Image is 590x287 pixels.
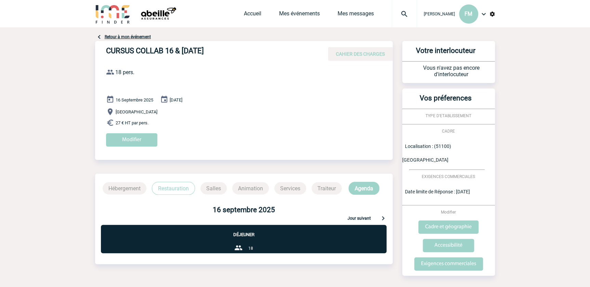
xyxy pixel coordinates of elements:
p: Services [274,182,306,194]
span: Localisation : (51100) [GEOGRAPHIC_DATA] [402,143,451,163]
p: Traiteur [312,182,342,194]
p: Salles [200,182,227,194]
span: 16 Septembre 2025 [116,97,153,102]
img: group-24-px-b.png [234,244,242,252]
span: Modifier [441,210,456,215]
img: IME-Finder [95,4,131,24]
span: EXIGENCES COMMERCIALES [422,174,475,179]
span: Date limite de Réponse : [DATE] [405,189,470,194]
img: keyboard-arrow-right-24-px.png [379,214,387,222]
span: 18 [248,246,253,251]
span: FM [464,11,472,17]
span: CADRE [442,129,455,134]
span: 18 pers. [115,69,134,76]
input: Accessibilité [423,239,474,252]
p: Restauration [152,182,195,195]
span: 27 € HT par pers. [116,120,148,125]
a: Retour à mon événement [105,35,151,39]
a: Mes événements [279,10,320,20]
p: Animation [232,182,269,194]
a: Mes messages [338,10,374,20]
span: TYPE D'ETABLISSEMENT [425,113,471,118]
input: Cadre et géographie [418,220,478,234]
span: Vous n'avez pas encore d'interlocuteur [423,65,480,78]
p: Hébergement [103,182,146,194]
p: Jour suivant [348,216,371,222]
h4: CURSUS COLLAB 16 & [DATE] [106,46,311,58]
input: Exigences commerciales [414,257,483,271]
span: [PERSON_NAME] [424,12,455,16]
h3: Votre interlocuteur [405,46,487,61]
h3: Vos préferences [405,94,487,109]
b: 16 septembre 2025 [213,206,275,214]
a: Accueil [244,10,261,20]
input: Modifier [106,133,157,147]
span: CAHIER DES CHARGES [336,51,385,57]
span: [DATE] [170,97,182,102]
p: Agenda [349,182,379,195]
p: Déjeuner [101,225,386,237]
span: [GEOGRAPHIC_DATA] [116,109,157,114]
